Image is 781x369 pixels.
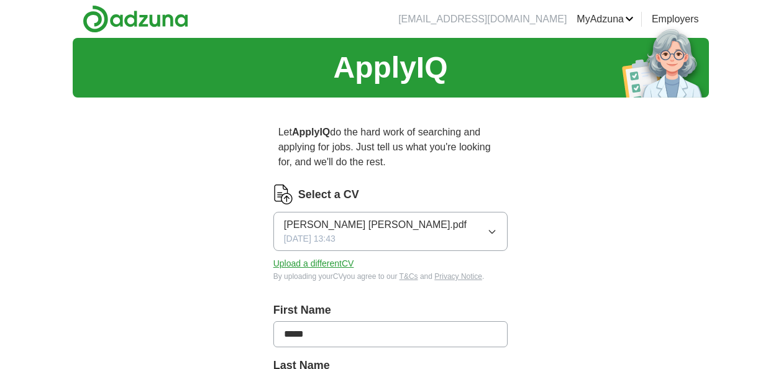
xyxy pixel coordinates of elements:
button: [PERSON_NAME] [PERSON_NAME].pdf[DATE] 13:43 [273,212,508,251]
label: Select a CV [298,186,359,203]
span: [DATE] 13:43 [284,232,336,245]
a: Employers [652,12,699,27]
a: T&Cs [400,272,418,281]
li: [EMAIL_ADDRESS][DOMAIN_NAME] [398,12,567,27]
button: Upload a differentCV [273,257,354,270]
img: CV Icon [273,184,293,204]
strong: ApplyIQ [292,127,330,137]
img: Adzuna logo [83,5,188,33]
label: First Name [273,302,508,319]
span: [PERSON_NAME] [PERSON_NAME].pdf [284,217,467,232]
div: By uploading your CV you agree to our and . [273,271,508,282]
a: MyAdzuna [577,12,634,27]
a: Privacy Notice [434,272,482,281]
p: Let do the hard work of searching and applying for jobs. Just tell us what you're looking for, an... [273,120,508,175]
h1: ApplyIQ [333,45,447,90]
